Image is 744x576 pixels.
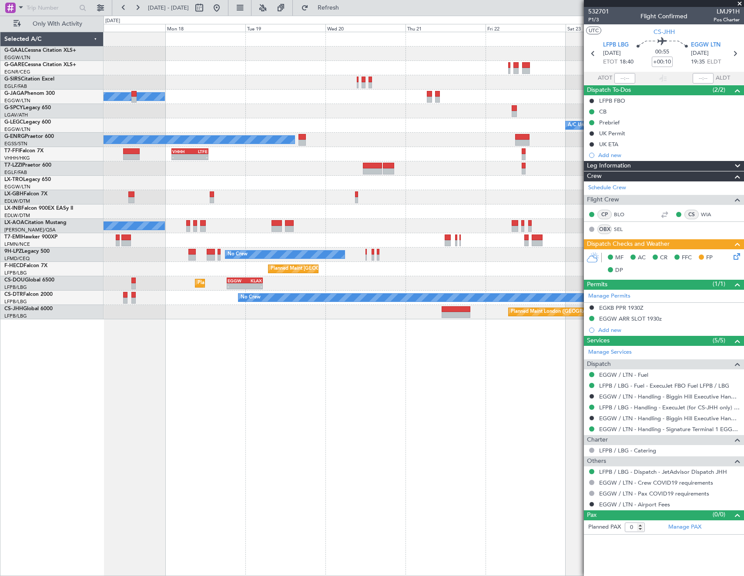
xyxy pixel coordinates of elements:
span: LX-INB [4,206,21,211]
span: CS-JHH [4,306,23,311]
a: LFMN/NCE [4,241,30,248]
span: Pos Charter [714,16,740,23]
span: T7-FFI [4,148,20,154]
span: EGGW LTN [691,41,721,50]
span: [DATE] [691,49,709,58]
div: OBX [597,224,612,234]
span: Dispatch [587,359,611,369]
span: Others [587,456,606,466]
span: Leg Information [587,161,631,171]
div: Add new [598,326,740,334]
button: UTC [586,27,601,34]
input: Trip Number [27,1,77,14]
a: LGAV/ATH [4,112,28,118]
div: KLAX [245,278,261,283]
a: LX-TROLegacy 650 [4,177,51,182]
a: EGSS/STN [4,141,27,147]
a: LFMD/CEQ [4,255,30,262]
a: [PERSON_NAME]/QSA [4,227,56,233]
span: [DATE] [603,49,621,58]
span: 18:40 [620,58,633,67]
span: G-JAGA [4,91,24,96]
span: 19:35 [691,58,705,67]
a: 9H-LPZLegacy 500 [4,249,50,254]
a: LFPB / LBG - Fuel - ExecuJet FBO Fuel LFPB / LBG [599,382,729,389]
div: Add new [598,151,740,159]
span: FFC [682,254,692,262]
span: G-GAAL [4,48,24,53]
span: G-LEGC [4,120,23,125]
a: G-ENRGPraetor 600 [4,134,54,139]
a: Manage Services [588,348,632,357]
a: WIA [701,211,721,218]
span: F-HECD [4,263,23,268]
a: G-GARECessna Citation XLS+ [4,62,76,67]
a: LX-INBFalcon 900EX EASy II [4,206,73,211]
a: LX-AOACitation Mustang [4,220,67,225]
span: Services [587,336,610,346]
div: EGGW [228,278,245,283]
span: CR [660,254,667,262]
a: EGGW / LTN - Pax COVID19 requirements [599,490,709,497]
a: Manage Permits [588,292,630,301]
div: Mon 18 [165,24,245,32]
span: Flight Crew [587,195,619,205]
span: ETOT [603,58,617,67]
a: LFPB/LBG [4,270,27,276]
div: UK Permit [599,130,625,137]
span: Dispatch To-Dos [587,85,631,95]
a: EGGW/LTN [4,184,30,190]
span: CS-JHH [654,27,675,37]
span: G-ENRG [4,134,25,139]
div: Prebrief [599,119,620,126]
a: LFPB / LBG - Dispatch - JetAdvisor Dispatch JHH [599,468,727,476]
a: EDLW/DTM [4,212,30,219]
span: ELDT [707,58,721,67]
div: - [245,284,261,289]
div: UK ETA [599,141,618,148]
span: LFPB LBG [603,41,629,50]
div: Planned Maint [GEOGRAPHIC_DATA] ([GEOGRAPHIC_DATA]) [198,277,335,290]
a: EGGW / LTN - Airport Fees [599,501,670,508]
div: No Crew [228,248,248,261]
a: EGGW/LTN [4,97,30,104]
span: [DATE] - [DATE] [148,4,189,12]
a: EGLF/FAB [4,83,27,90]
span: LX-TRO [4,177,23,182]
a: CS-JHHGlobal 6000 [4,306,53,311]
a: LFPB / LBG - Handling - ExecuJet (for CS-JHH only) LFPB / LBG [599,404,740,411]
button: Only With Activity [10,17,94,31]
a: G-SPCYLegacy 650 [4,105,51,111]
a: T7-LZZIPraetor 600 [4,163,51,168]
span: Refresh [310,5,347,11]
input: --:-- [614,73,635,84]
span: 9H-LPZ [4,249,22,254]
a: Schedule Crew [588,184,626,192]
a: G-GAALCessna Citation XLS+ [4,48,76,53]
div: - [190,154,208,160]
span: ATOT [598,74,612,83]
span: P1/3 [588,16,609,23]
a: BLO [614,211,633,218]
div: Sun 17 [85,24,165,32]
label: Planned PAX [588,523,621,532]
span: CS-DTR [4,292,23,297]
span: (0/0) [713,510,725,519]
div: Tue 19 [245,24,325,32]
div: VHHH [172,149,190,154]
span: Permits [587,280,607,290]
span: LX-GBH [4,191,23,197]
span: Crew [587,171,602,181]
a: EGGW / LTN - Fuel [599,371,648,378]
a: EGGW/LTN [4,126,30,133]
a: EGGW / LTN - Handling - Signature Terminal 1 EGGW / LTN [599,425,740,433]
div: [DATE] [105,17,120,25]
a: EGGW / LTN - Handling - Biggin Hill Executive Handling EGKB / BQH [599,415,740,422]
a: T7-FFIFalcon 7X [4,148,44,154]
span: (2/2) [713,85,725,94]
span: DP [615,266,623,275]
span: Dispatch Checks and Weather [587,239,670,249]
a: CS-DOUGlobal 6500 [4,278,54,283]
div: CS [684,210,699,219]
a: G-LEGCLegacy 600 [4,120,51,125]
